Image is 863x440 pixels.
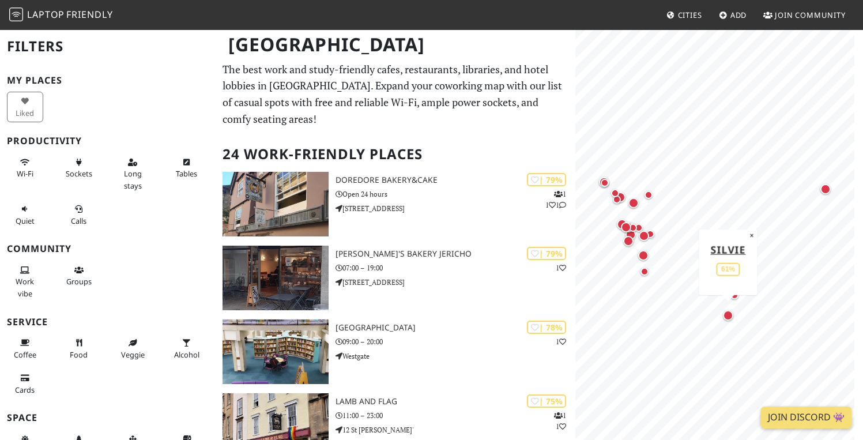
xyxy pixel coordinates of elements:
[336,323,575,333] h3: [GEOGRAPHIC_DATA]
[336,277,575,288] p: [STREET_ADDRESS]
[336,203,575,214] p: [STREET_ADDRESS]
[626,195,641,210] div: Map marker
[7,153,43,183] button: Wi-Fi
[619,220,634,235] div: Map marker
[7,75,209,86] h3: My Places
[730,10,747,20] span: Add
[636,228,651,243] div: Map marker
[610,193,624,206] div: Map marker
[597,175,612,190] div: Map marker
[169,333,205,364] button: Alcohol
[554,410,566,432] p: 1 1
[223,246,329,310] img: GAIL's Bakery Jericho
[61,200,97,230] button: Calls
[336,175,575,185] h3: DoreDore Bakery&Cake
[336,262,575,273] p: 07:00 – 19:00
[556,262,566,273] p: 1
[16,216,35,226] span: Quiet
[678,10,702,20] span: Cities
[27,8,65,21] span: Laptop
[728,288,741,302] div: Map marker
[636,248,651,263] div: Map marker
[608,186,622,200] div: Map marker
[7,200,43,230] button: Quiet
[17,168,33,179] span: Stable Wi-Fi
[115,333,151,364] button: Veggie
[775,10,846,20] span: Join Community
[336,336,575,347] p: 09:00 – 20:00
[7,29,209,64] h2: Filters
[336,249,575,259] h3: [PERSON_NAME]'s Bakery Jericho
[527,173,566,186] div: | 79%
[121,349,145,360] span: Veggie
[642,188,655,202] div: Map marker
[7,136,209,146] h3: Productivity
[61,261,97,291] button: Groups
[9,5,113,25] a: LaptopFriendly LaptopFriendly
[223,61,568,127] p: The best work and study-friendly cafes, restaurants, libraries, and hotel lobbies in [GEOGRAPHIC_...
[7,317,209,328] h3: Service
[336,410,575,421] p: 11:00 – 23:00
[556,336,566,347] p: 1
[66,8,112,21] span: Friendly
[336,397,575,407] h3: Lamb and Flag
[759,5,850,25] a: Join Community
[174,349,199,360] span: Alcohol
[746,229,757,242] button: Close popup
[71,216,86,226] span: Video/audio calls
[662,5,707,25] a: Cities
[70,349,88,360] span: Food
[643,227,657,241] div: Map marker
[7,412,209,423] h3: Space
[598,176,612,190] div: Map marker
[615,217,630,232] div: Map marker
[223,172,329,236] img: DoreDore Bakery&Cake
[223,319,329,384] img: Oxfordshire County Library
[216,319,575,384] a: Oxfordshire County Library | 78% 1 [GEOGRAPHIC_DATA] 09:00 – 20:00 Westgate
[7,368,43,399] button: Cards
[336,189,575,200] p: Open 24 hours
[9,7,23,21] img: LaptopFriendly
[545,189,566,210] p: 1 1 1
[527,321,566,334] div: | 78%
[216,246,575,310] a: GAIL's Bakery Jericho | 79% 1 [PERSON_NAME]'s Bakery Jericho 07:00 – 19:00 [STREET_ADDRESS]
[115,153,151,195] button: Long stays
[219,29,573,61] h1: [GEOGRAPHIC_DATA]
[527,394,566,408] div: | 75%
[761,407,851,428] a: Join Discord 👾
[66,168,92,179] span: Power sockets
[176,168,197,179] span: Work-friendly tables
[7,261,43,303] button: Work vibe
[7,333,43,364] button: Coffee
[169,153,205,183] button: Tables
[7,243,209,254] h3: Community
[818,182,833,197] div: Map marker
[223,137,568,172] h2: 24 Work-Friendly Places
[527,247,566,260] div: | 79%
[714,5,752,25] a: Add
[216,172,575,236] a: DoreDore Bakery&Cake | 79% 111 DoreDore Bakery&Cake Open 24 hours [STREET_ADDRESS]
[15,385,35,395] span: Credit cards
[717,262,740,276] div: 61%
[66,276,92,287] span: Group tables
[61,333,97,364] button: Food
[124,168,142,190] span: Long stays
[638,265,651,279] div: Map marker
[14,349,36,360] span: Coffee
[621,234,636,249] div: Map marker
[336,351,575,362] p: Westgate
[336,424,575,435] p: 12 St [PERSON_NAME]'
[711,242,746,256] a: Silvie
[61,153,97,183] button: Sockets
[16,276,34,298] span: People working
[721,308,736,323] div: Map marker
